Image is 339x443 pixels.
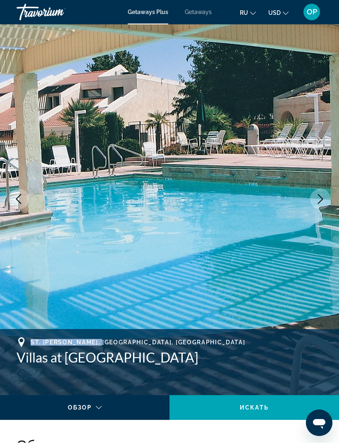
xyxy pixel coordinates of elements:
a: Getaways [185,9,212,16]
iframe: Кнопка запуска окна обмена сообщениями [306,410,332,436]
span: St. [PERSON_NAME], [GEOGRAPHIC_DATA], [GEOGRAPHIC_DATA] [31,339,245,346]
a: Getaways Plus [128,9,168,16]
button: Change currency [268,7,289,19]
span: искать [240,405,269,411]
h1: Villas at [GEOGRAPHIC_DATA] [17,350,322,366]
button: Previous image [8,189,29,210]
span: USD [268,10,281,17]
button: Next image [310,189,331,210]
span: OP [307,8,317,17]
button: User Menu [301,4,322,21]
button: искать [169,396,339,420]
a: Travorium [17,2,99,23]
button: Change language [240,7,256,19]
span: ru [240,10,248,17]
